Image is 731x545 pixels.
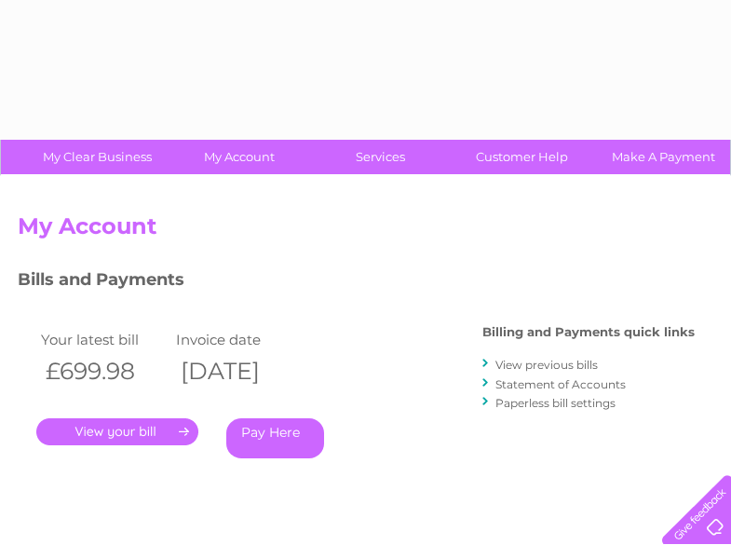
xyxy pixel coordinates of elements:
td: Invoice date [171,327,306,352]
th: £699.98 [36,352,171,390]
a: . [36,418,198,445]
th: [DATE] [171,352,306,390]
td: Your latest bill [36,327,171,352]
a: View previous bills [495,358,598,372]
h3: Bills and Payments [18,266,695,299]
a: My Account [162,140,316,174]
a: Customer Help [445,140,599,174]
a: Statement of Accounts [495,377,626,391]
a: Paperless bill settings [495,396,616,410]
a: My Clear Business [20,140,174,174]
a: Pay Here [226,418,324,458]
a: Services [304,140,457,174]
h4: Billing and Payments quick links [482,325,695,339]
